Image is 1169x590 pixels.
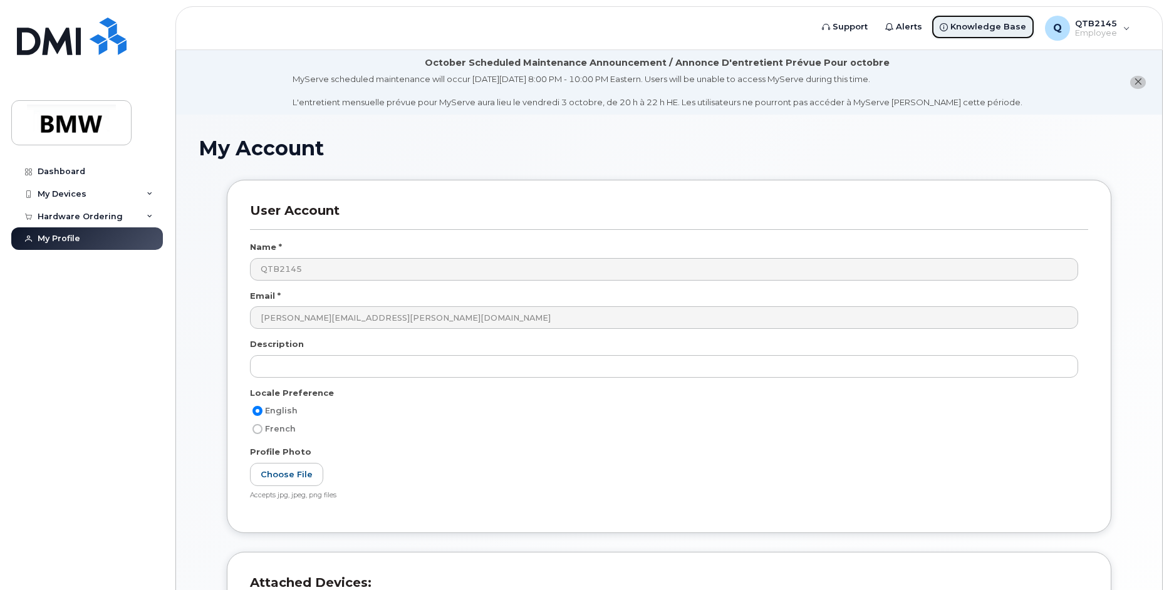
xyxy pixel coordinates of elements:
[1130,76,1146,89] button: close notification
[265,406,298,415] span: English
[250,491,1078,500] div: Accepts jpg, jpeg, png files
[250,463,323,486] label: Choose File
[250,203,1088,230] h3: User Account
[252,406,262,416] input: English
[250,446,311,458] label: Profile Photo
[265,424,296,433] span: French
[250,338,304,350] label: Description
[1114,536,1160,581] iframe: Messenger Launcher
[250,387,334,399] label: Locale Preference
[252,424,262,434] input: French
[250,241,282,253] label: Name *
[250,290,281,302] label: Email *
[425,56,890,70] div: October Scheduled Maintenance Announcement / Annonce D'entretient Prévue Pour octobre
[293,73,1022,108] div: MyServe scheduled maintenance will occur [DATE][DATE] 8:00 PM - 10:00 PM Eastern. Users will be u...
[199,137,1140,159] h1: My Account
